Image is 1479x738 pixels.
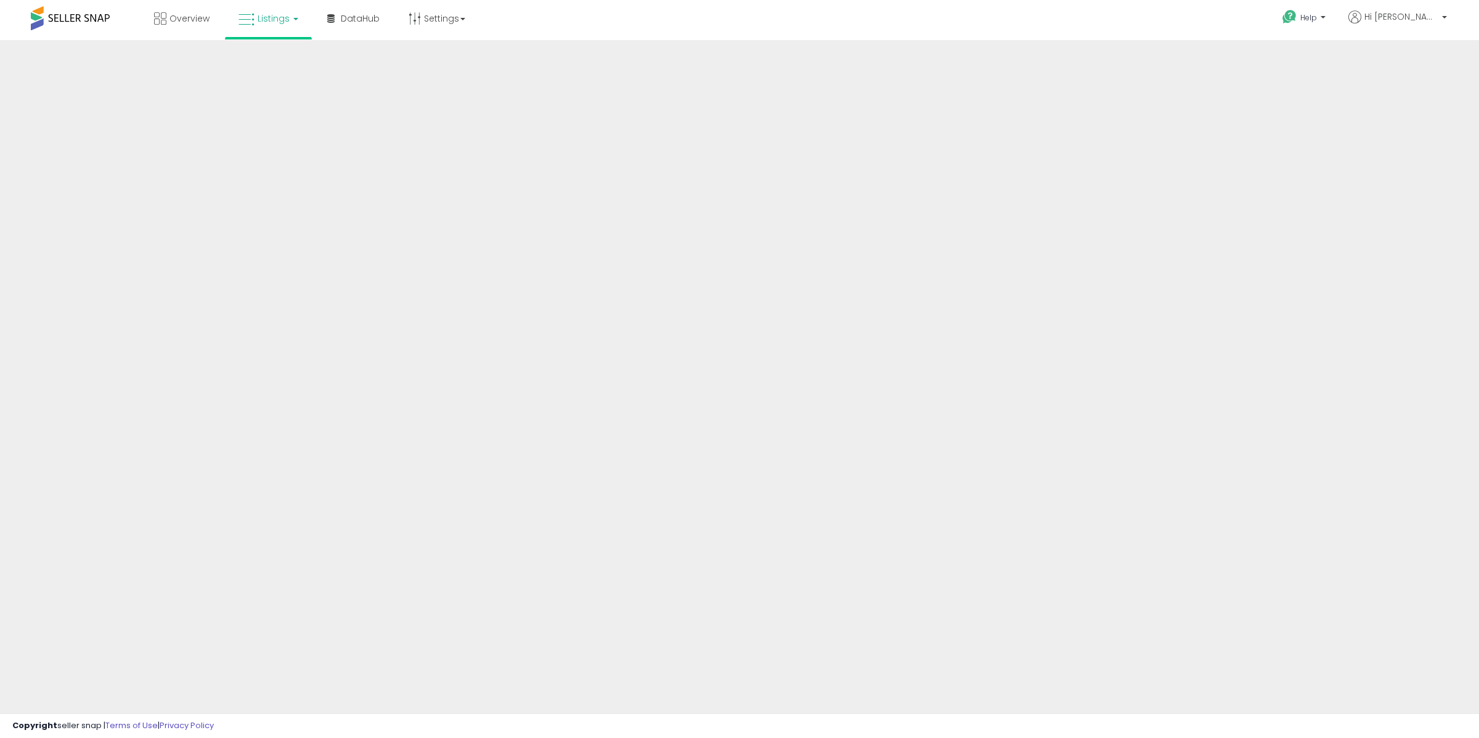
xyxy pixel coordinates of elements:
a: Hi [PERSON_NAME] [1348,10,1447,38]
i: Get Help [1282,9,1297,25]
span: DataHub [341,12,380,25]
span: Help [1300,12,1317,23]
span: Overview [169,12,210,25]
span: Hi [PERSON_NAME] [1364,10,1438,23]
span: Listings [258,12,290,25]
